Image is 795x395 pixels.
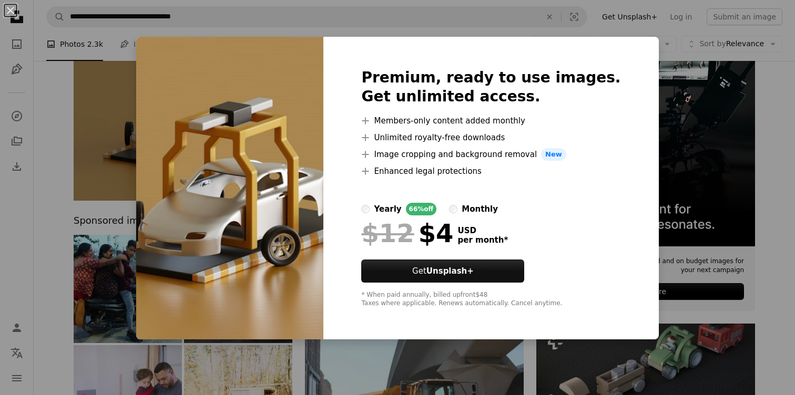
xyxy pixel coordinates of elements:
[136,37,323,339] img: premium_photo-1737114947910-de4c8aa3c0e2
[406,203,437,215] div: 66% off
[361,291,620,308] div: * When paid annually, billed upfront $48 Taxes where applicable. Renews automatically. Cancel any...
[541,148,566,161] span: New
[361,220,453,247] div: $4
[361,220,414,247] span: $12
[361,259,524,283] button: GetUnsplash+
[457,226,508,235] span: USD
[457,235,508,245] span: per month *
[361,131,620,144] li: Unlimited royalty-free downloads
[361,165,620,178] li: Enhanced legal protections
[361,115,620,127] li: Members-only content added monthly
[462,203,498,215] div: monthly
[361,205,370,213] input: yearly66%off
[449,205,457,213] input: monthly
[361,148,620,161] li: Image cropping and background removal
[361,68,620,106] h2: Premium, ready to use images. Get unlimited access.
[426,266,474,276] strong: Unsplash+
[374,203,401,215] div: yearly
